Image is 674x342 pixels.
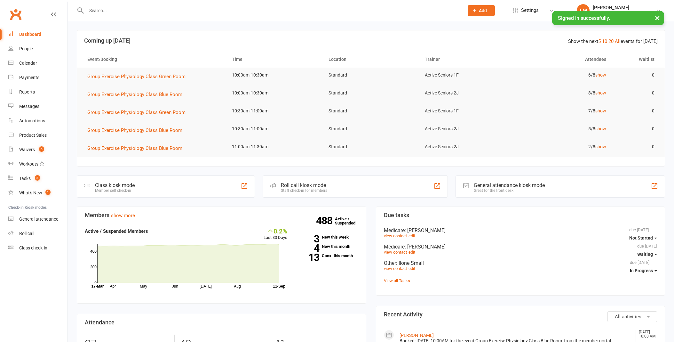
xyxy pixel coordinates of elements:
button: Group Exercise Physiology Class Blue Room [87,126,187,134]
a: Tasks 8 [8,171,67,186]
a: edit [408,250,415,255]
div: Waivers [19,147,35,152]
th: Attendees [516,51,612,68]
div: Tasks [19,176,31,181]
td: Standard [323,139,419,154]
td: 11:00am-11:30am [226,139,322,154]
span: 8 [35,175,40,181]
td: 7/8 [516,103,612,118]
a: Workouts [8,157,67,171]
a: show [595,144,606,149]
strong: 488 [316,216,335,225]
button: Waiting [637,248,657,260]
div: Staff check-in for members [281,188,327,193]
td: Standard [323,85,419,101]
a: Class kiosk mode [8,241,67,255]
a: Clubworx [8,6,24,22]
div: Great for the front desk [474,188,545,193]
a: View all Tasks [384,278,410,283]
div: Class kiosk mode [95,182,135,188]
td: 6/8 [516,68,612,83]
h3: Coming up [DATE] [84,37,658,44]
span: 1 [45,190,51,195]
td: 0 [612,68,660,83]
a: 3New this week [297,235,358,239]
button: Group Exercise Physiology Class Green Room [87,109,190,116]
a: 5 [598,38,601,44]
span: Group Exercise Physiology Class Blue Room [87,145,182,151]
td: Active Seniors 1F [419,68,515,83]
input: Search... [84,6,459,15]
td: 0 [612,103,660,118]
a: show [595,72,606,77]
h3: Recent Activity [384,311,657,318]
a: Dashboard [8,27,67,42]
time: [DATE] 10:00 AM [636,330,657,338]
button: Group Exercise Physiology Class Blue Room [87,144,187,152]
h3: Due tasks [384,212,657,218]
td: 10:30am-11:00am [226,121,322,136]
div: Automations [19,118,45,123]
a: Calendar [8,56,67,70]
td: 0 [612,139,660,154]
a: Waivers 6 [8,142,67,157]
span: Group Exercise Physiology Class Green Room [87,74,186,79]
a: view contact [384,266,407,271]
a: Payments [8,70,67,85]
strong: 13 [297,253,319,262]
div: General attendance [19,216,58,222]
button: Group Exercise Physiology Class Blue Room [87,91,187,98]
div: Reports [19,89,35,94]
a: edit [408,266,415,271]
span: Not Started [629,235,653,240]
h3: Attendance [85,319,358,326]
div: Workouts [19,161,38,167]
th: Trainer [419,51,515,68]
div: Roll call [19,231,34,236]
a: edit [408,233,415,238]
td: Active Seniors 1F [419,103,515,118]
td: Active Seniors 2J [419,139,515,154]
div: 0.2% [264,227,287,234]
span: In Progress [630,268,653,273]
td: 10:00am-10:30am [226,85,322,101]
td: Active Seniors 2J [419,121,515,136]
span: Group Exercise Physiology Class Blue Room [87,92,182,97]
span: : [PERSON_NAME] [405,244,446,250]
td: Active Seniors 2J [419,85,515,101]
div: People [19,46,33,51]
h3: Members [85,212,358,218]
span: Signed in successfully. [558,15,610,21]
div: Medicare [384,227,657,233]
button: Group Exercise Physiology Class Green Room [87,73,190,80]
a: Automations [8,114,67,128]
a: show [595,108,606,113]
a: General attendance kiosk mode [8,212,67,226]
span: Settings [521,3,539,18]
span: Add [479,8,487,13]
span: 6 [39,146,44,152]
td: 0 [612,85,660,101]
th: Event/Booking [82,51,226,68]
div: Show the next events for [DATE] [568,37,658,45]
div: Other [384,260,657,266]
th: Time [226,51,322,68]
div: General attendance kiosk mode [474,182,545,188]
a: 20 [608,38,614,44]
a: Reports [8,85,67,99]
strong: 4 [297,243,319,253]
td: 8/8 [516,85,612,101]
div: Calendar [19,61,37,66]
button: In Progress [630,265,657,276]
span: Group Exercise Physiology Class Green Room [87,110,186,115]
a: Messages [8,99,67,114]
div: Member self check-in [95,188,135,193]
div: TM [577,4,590,17]
button: × [652,11,663,25]
div: Last 30 Days [264,227,287,241]
span: All activities [615,314,641,320]
a: Product Sales [8,128,67,142]
div: Dashboard [19,32,41,37]
div: Roll call kiosk mode [281,182,327,188]
div: Medicare [384,244,657,250]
